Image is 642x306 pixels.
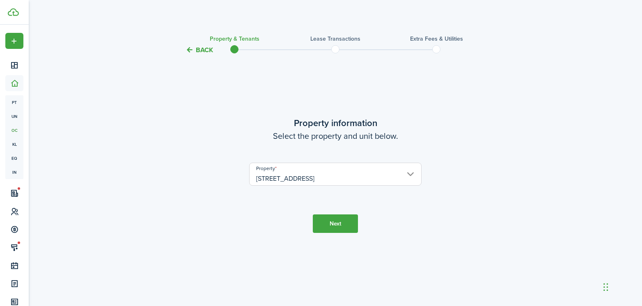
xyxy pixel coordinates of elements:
[410,35,463,43] h3: Extra fees & Utilities
[210,35,259,43] h3: Property & Tenants
[601,267,642,306] iframe: Chat Widget
[5,123,23,137] a: oc
[5,33,23,49] button: Open menu
[5,165,23,179] a: in
[163,130,508,142] wizard-step-header-description: Select the property and unit below.
[310,35,360,43] h3: Lease Transactions
[5,137,23,151] a: kl
[603,275,608,299] div: Drag
[5,109,23,123] a: un
[163,116,508,130] wizard-step-header-title: Property information
[249,163,422,186] input: Select a property
[8,8,19,16] img: TenantCloud
[5,151,23,165] a: eq
[186,46,213,54] button: Back
[313,214,358,233] button: Next
[5,95,23,109] a: pt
